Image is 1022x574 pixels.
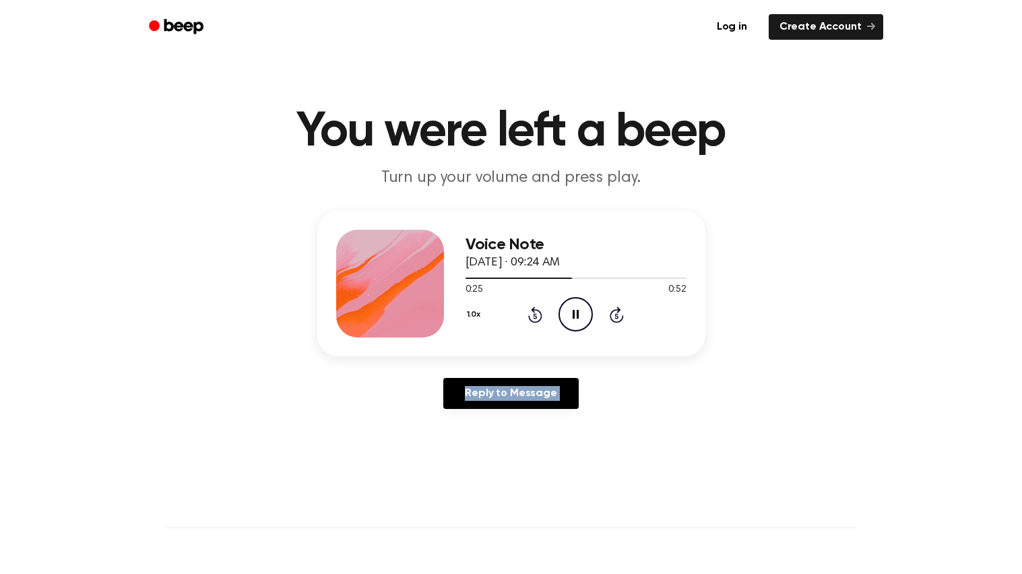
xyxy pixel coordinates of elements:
span: [DATE] · 09:24 AM [466,257,560,269]
h3: Voice Note [466,236,686,254]
a: Create Account [769,14,883,40]
a: Log in [703,11,761,42]
h1: You were left a beep [166,108,856,156]
button: 1.0x [466,303,486,326]
a: Beep [139,14,216,40]
a: Reply to Message [443,378,578,409]
p: Turn up your volume and press play. [253,167,770,189]
span: 0:52 [668,283,686,297]
span: 0:25 [466,283,483,297]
